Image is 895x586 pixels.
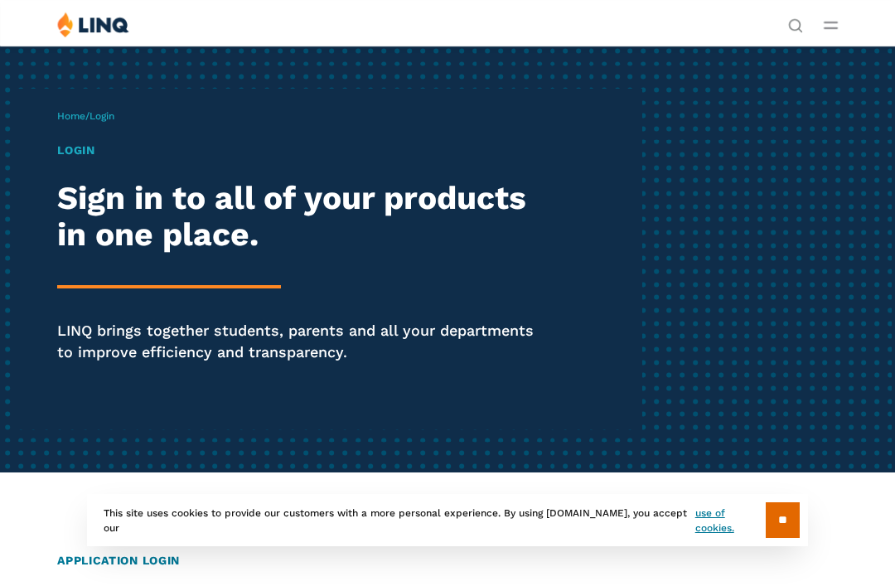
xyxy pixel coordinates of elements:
[788,12,803,31] nav: Utility Navigation
[89,110,114,122] span: Login
[788,17,803,31] button: Open Search Bar
[57,12,129,37] img: LINQ | K‑12 Software
[57,180,549,254] h2: Sign in to all of your products in one place.
[695,506,766,535] a: use of cookies.
[57,320,549,362] p: LINQ brings together students, parents and all your departments to improve efficiency and transpa...
[87,494,808,546] div: This site uses cookies to provide our customers with a more personal experience. By using [DOMAIN...
[57,110,85,122] a: Home
[57,142,549,159] h1: Login
[57,110,114,122] span: /
[824,16,838,34] button: Open Main Menu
